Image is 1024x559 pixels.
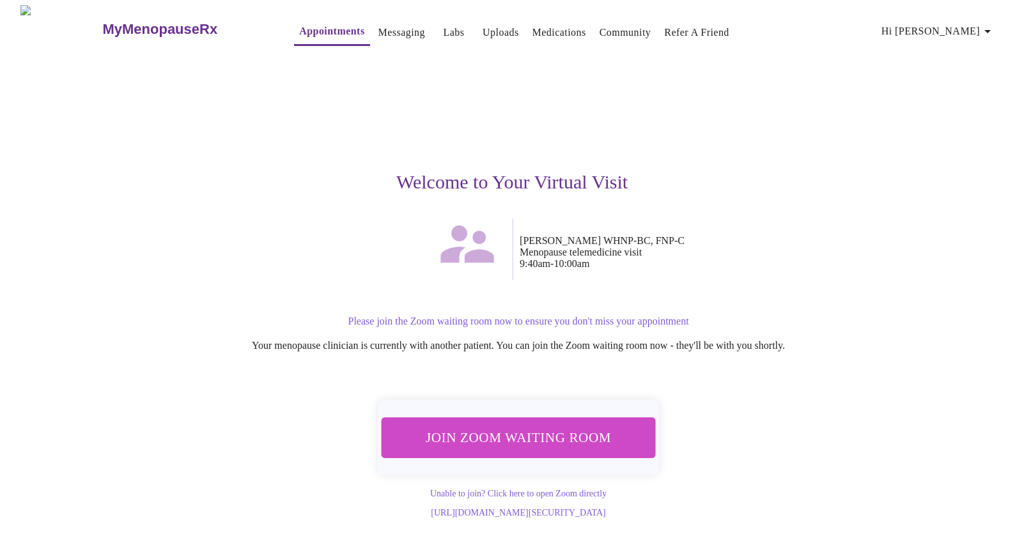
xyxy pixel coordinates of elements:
p: Your menopause clinician is currently with another patient. You can join the Zoom waiting room no... [131,340,906,351]
a: Medications [532,24,586,42]
p: Please join the Zoom waiting room now to ensure you don't miss your appointment [131,316,906,327]
a: Unable to join? Click here to open Zoom directly [430,489,607,498]
a: MyMenopauseRx [101,7,268,52]
button: Community [594,20,656,45]
h3: MyMenopauseRx [102,21,217,38]
a: Appointments [299,22,364,40]
a: Messaging [378,24,425,42]
a: Refer a Friend [664,24,729,42]
a: Labs [444,24,465,42]
a: Community [600,24,651,42]
p: [PERSON_NAME] WHNP-BC, FNP-C Menopause telemedicine visit 9:40am - 10:00am [520,235,906,270]
button: Hi [PERSON_NAME] [876,19,1000,44]
span: Join Zoom Waiting Room [398,425,639,449]
a: Uploads [483,24,519,42]
button: Messaging [373,20,430,45]
span: Hi [PERSON_NAME] [881,22,995,40]
button: Join Zoom Waiting Room [382,417,656,457]
img: MyMenopauseRx Logo [20,5,101,53]
a: [URL][DOMAIN_NAME][SECURITY_DATA] [431,508,605,517]
button: Appointments [294,19,369,46]
h3: Welcome to Your Virtual Visit [118,171,906,193]
button: Refer a Friend [659,20,734,45]
button: Medications [527,20,591,45]
button: Uploads [477,20,524,45]
button: Labs [433,20,474,45]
